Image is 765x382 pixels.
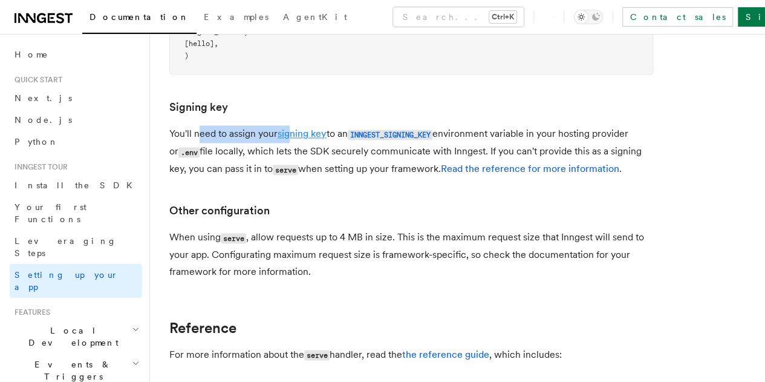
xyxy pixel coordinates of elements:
[169,99,228,116] a: Signing key
[10,320,142,354] button: Local Development
[169,229,653,280] p: When using , allow requests up to 4 MB in size. This is the maximum request size that Inngest wil...
[304,350,330,360] code: serve
[197,4,276,33] a: Examples
[10,174,142,196] a: Install the SDK
[169,202,270,219] a: Other configuration
[169,319,236,336] a: Reference
[15,93,72,103] span: Next.js
[273,165,298,175] code: serve
[10,308,50,317] span: Features
[10,324,132,349] span: Local Development
[283,12,347,22] span: AgentKit
[82,4,197,34] a: Documentation
[441,163,619,174] a: Read the reference for more information
[278,128,327,139] a: signing key
[10,131,142,153] a: Python
[10,44,142,65] a: Home
[402,348,489,360] a: the reference guide
[221,233,246,243] code: serve
[276,4,354,33] a: AgentKit
[622,7,733,27] a: Contact sales
[184,51,189,60] span: )
[10,109,142,131] a: Node.js
[15,202,86,224] span: Your first Functions
[15,137,59,147] span: Python
[15,115,72,125] span: Node.js
[10,230,142,264] a: Leveraging Steps
[348,130,432,140] code: INNGEST_SIGNING_KEY
[574,10,603,24] button: Toggle dark mode
[15,180,140,190] span: Install the SDK
[169,125,653,178] p: You'll need to assign your to an environment variable in your hosting provider or file locally, w...
[15,48,48,61] span: Home
[169,346,653,363] p: For more information about the handler, read the , which includes:
[184,39,218,48] span: [hello],
[178,147,200,157] code: .env
[204,12,269,22] span: Examples
[393,7,524,27] button: Search...Ctrl+K
[348,128,432,139] a: INNGEST_SIGNING_KEY
[184,28,248,36] span: inngest_client,
[10,87,142,109] a: Next.js
[10,162,68,172] span: Inngest tour
[15,270,119,292] span: Setting up your app
[90,12,189,22] span: Documentation
[10,264,142,298] a: Setting up your app
[489,11,516,23] kbd: Ctrl+K
[10,196,142,230] a: Your first Functions
[15,236,117,258] span: Leveraging Steps
[10,75,62,85] span: Quick start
